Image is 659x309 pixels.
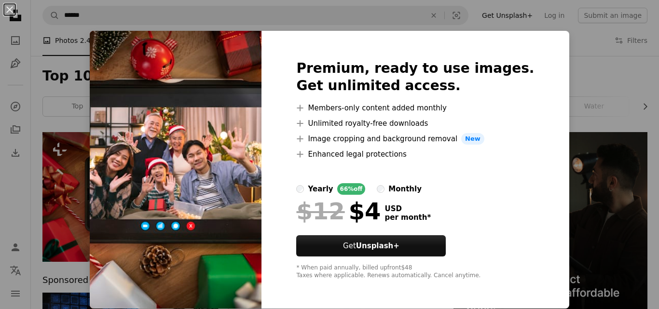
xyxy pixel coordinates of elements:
li: Unlimited royalty-free downloads [296,118,534,129]
div: * When paid annually, billed upfront $48 Taxes where applicable. Renews automatically. Cancel any... [296,264,534,280]
div: $4 [296,199,381,224]
li: Image cropping and background removal [296,133,534,145]
div: monthly [388,183,422,195]
span: per month * [384,213,431,222]
span: $12 [296,199,344,224]
img: premium_photo-1664475405443-d1f8922f4933 [90,31,261,309]
strong: Unsplash+ [356,242,399,250]
li: Members-only content added monthly [296,102,534,114]
span: USD [384,204,431,213]
div: yearly [308,183,333,195]
input: monthly [377,185,384,193]
li: Enhanced legal protections [296,148,534,160]
button: GetUnsplash+ [296,235,446,256]
h2: Premium, ready to use images. Get unlimited access. [296,60,534,94]
span: New [461,133,484,145]
div: 66% off [337,183,366,195]
input: yearly66%off [296,185,304,193]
